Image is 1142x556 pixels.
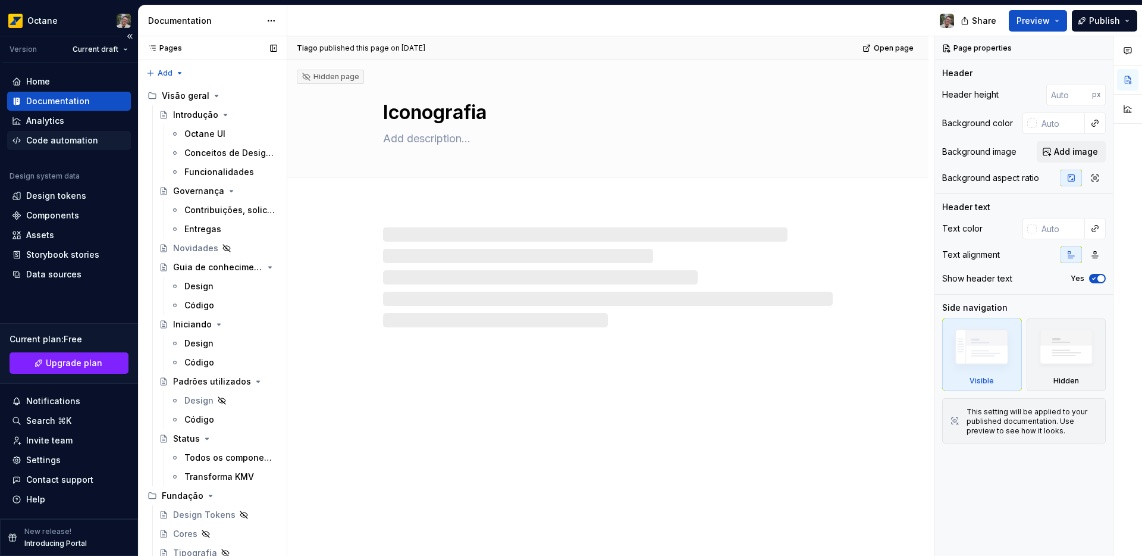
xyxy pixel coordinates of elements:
[143,43,182,53] div: Pages
[7,226,131,245] a: Assets
[874,43,914,53] span: Open page
[297,43,318,53] span: Tiago
[7,431,131,450] a: Invite team
[26,454,61,466] div: Settings
[26,493,45,505] div: Help
[7,490,131,509] button: Help
[143,65,187,82] button: Add
[7,92,131,111] a: Documentation
[173,185,224,197] div: Governança
[27,15,58,27] div: Octane
[942,117,1013,129] div: Background color
[184,452,275,464] div: Todos os componentes
[10,352,128,374] a: Upgrade plan
[10,45,37,54] div: Version
[7,265,131,284] a: Data sources
[942,249,1000,261] div: Text alignment
[26,435,73,446] div: Invite team
[173,242,218,254] div: Novidades
[154,182,282,201] a: Governança
[154,372,282,391] a: Padrões utilizados
[1053,376,1079,386] div: Hidden
[184,299,214,311] div: Código
[7,451,131,470] a: Settings
[1016,15,1050,27] span: Preview
[184,280,214,292] div: Design
[158,68,172,78] span: Add
[967,407,1098,436] div: This setting will be applied to your published documentation. Use preview to see how it looks.
[154,239,282,258] a: Novidades
[942,223,983,235] div: Text color
[173,318,212,330] div: Iniciando
[173,509,236,521] div: Design Tokens
[302,72,359,82] div: Hidden page
[165,277,282,296] a: Design
[26,415,71,427] div: Search ⌘K
[26,190,86,202] div: Design tokens
[165,143,282,163] a: Conceitos de Design System
[8,14,23,28] img: e8093afa-4b23-4413-bf51-00cde92dbd3f.png
[7,470,131,489] button: Contact support
[7,245,131,264] a: Storybook stories
[1037,218,1085,239] input: Auto
[154,524,282,543] a: Cores
[970,376,994,386] div: Visible
[67,41,133,58] button: Current draft
[165,124,282,143] a: Octane UI
[154,315,282,334] a: Iniciando
[165,467,282,486] a: Transforma KMV
[7,206,131,225] a: Components
[7,111,131,130] a: Analytics
[1054,146,1098,158] span: Add image
[184,395,214,407] div: Design
[1037,141,1106,163] button: Add image
[148,15,261,27] div: Documentation
[165,334,282,353] a: Design
[1089,15,1120,27] span: Publish
[73,45,118,54] span: Current draft
[165,220,282,239] a: Entregas
[7,392,131,411] button: Notifications
[165,353,282,372] a: Código
[46,357,102,369] span: Upgrade plan
[859,40,919,57] a: Open page
[319,43,425,53] div: published this page on [DATE]
[26,115,64,127] div: Analytics
[165,391,282,410] a: Design
[184,471,254,483] div: Transforma KMV
[173,261,263,273] div: Guia de conhecimento
[143,86,282,105] div: Visão geral
[942,302,1008,314] div: Side navigation
[26,210,79,221] div: Components
[165,296,282,315] a: Código
[26,95,90,107] div: Documentation
[143,486,282,505] div: Fundação
[184,357,214,368] div: Código
[173,433,200,445] div: Status
[7,186,131,205] a: Design tokens
[24,527,71,536] p: New release!
[26,135,98,146] div: Code automation
[24,539,87,548] p: Introducing Portal
[10,333,128,345] div: Current plan : Free
[2,8,136,33] button: OctaneTiago
[955,10,1004,32] button: Share
[1027,318,1106,391] div: Hidden
[1092,90,1101,99] p: px
[942,318,1022,391] div: Visible
[165,163,282,182] a: Funcionalidades
[26,395,80,407] div: Notifications
[940,14,954,28] img: Tiago
[26,249,99,261] div: Storybook stories
[942,89,999,101] div: Header height
[154,105,282,124] a: Introdução
[154,258,282,277] a: Guia de conhecimento
[10,171,80,181] div: Design system data
[121,28,138,45] button: Collapse sidebar
[184,338,214,349] div: Design
[165,448,282,467] a: Todos os componentes
[184,147,275,159] div: Conceitos de Design System
[173,528,197,540] div: Cores
[942,273,1012,285] div: Show header text
[1009,10,1067,32] button: Preview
